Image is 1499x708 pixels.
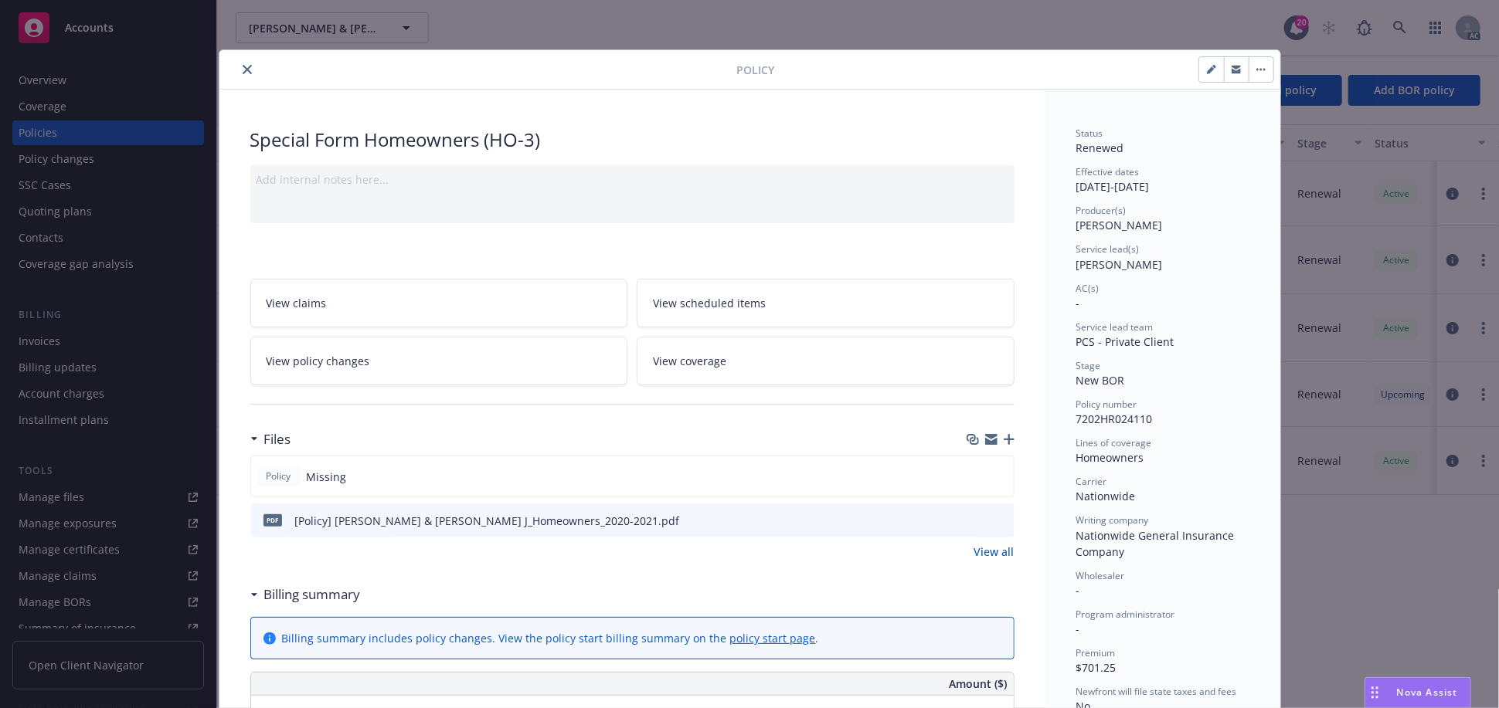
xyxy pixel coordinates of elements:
[1076,359,1101,372] span: Stage
[1076,646,1116,659] span: Premium
[637,279,1015,327] a: View scheduled items
[970,513,982,529] button: download file
[1076,242,1140,256] span: Service lead(s)
[950,676,1008,692] span: Amount ($)
[1076,141,1124,155] span: Renewed
[1365,677,1471,708] button: Nova Assist
[1076,569,1125,582] span: Wholesaler
[1076,513,1149,527] span: Writing company
[1076,257,1163,272] span: [PERSON_NAME]
[1076,282,1100,295] span: AC(s)
[1076,583,1080,598] span: -
[1397,686,1458,699] span: Nova Assist
[1076,127,1103,140] span: Status
[1076,489,1136,503] span: Nationwide
[1076,165,1140,178] span: Effective dates
[1076,660,1117,675] span: $701.25
[1076,334,1174,349] span: PCS - Private Client
[267,295,327,311] span: View claims
[238,60,257,79] button: close
[264,429,291,449] h3: Files
[1076,528,1238,559] span: Nationwide General Insurance Company
[1076,608,1175,621] span: Program administrator
[653,353,726,369] span: View coverage
[1076,320,1154,334] span: Service lead team
[250,584,361,605] div: Billing summary
[730,631,816,645] a: policy start page
[295,513,680,529] div: [Policy] [PERSON_NAME] & [PERSON_NAME] J_Homeowners_2020-2021.pdf
[250,429,291,449] div: Files
[737,62,775,78] span: Policy
[1076,685,1237,698] span: Newfront will file state taxes and fees
[264,584,361,605] h3: Billing summary
[1076,398,1137,411] span: Policy number
[307,469,347,485] span: Missing
[1076,373,1125,388] span: New BOR
[250,127,1015,153] div: Special Form Homeowners (HO-3)
[263,514,282,526] span: pdf
[1076,622,1080,636] span: -
[267,353,370,369] span: View policy changes
[1076,165,1249,195] div: [DATE] - [DATE]
[1076,436,1152,449] span: Lines of coverage
[1076,296,1080,310] span: -
[1076,218,1163,232] span: [PERSON_NAME]
[257,171,1008,188] div: Add internal notes here...
[1365,678,1385,707] div: Drag to move
[1076,450,1144,465] span: Homeowners
[1076,204,1127,217] span: Producer(s)
[282,630,819,646] div: Billing summary includes policy changes. View the policy start billing summary on the .
[994,513,1008,529] button: preview file
[637,337,1015,385] a: View coverage
[653,295,766,311] span: View scheduled items
[1076,412,1153,426] span: 7202HR024110
[250,279,628,327] a: View claims
[250,337,628,385] a: View policy changes
[974,544,1015,560] a: View all
[263,469,294,483] span: Policy
[1076,475,1107,488] span: Carrier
